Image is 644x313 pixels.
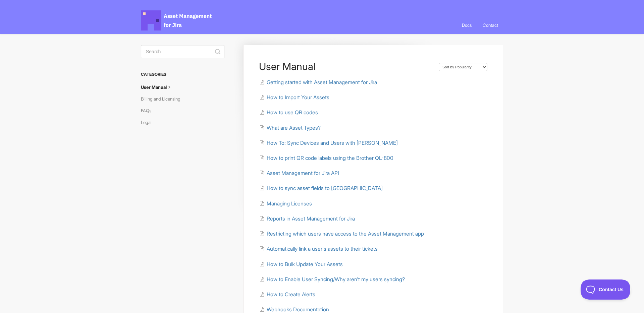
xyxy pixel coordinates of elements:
span: What are Asset Types? [267,125,321,131]
iframe: Toggle Customer Support [581,279,631,300]
span: How to use QR codes [267,109,318,116]
span: How to Create Alerts [267,291,315,298]
a: How to Import Your Assets [259,94,329,101]
span: Webhooks Documentation [267,306,329,313]
a: FAQs [141,105,156,116]
span: Getting started with Asset Management for Jira [267,79,377,85]
a: How to sync asset fields to [GEOGRAPHIC_DATA] [259,185,383,191]
a: How to Bulk Update Your Assets [259,261,343,267]
a: How to print QR code labels using the Brother QL-800 [259,155,393,161]
input: Search [141,45,224,58]
span: Automatically link a user's assets to their tickets [267,246,378,252]
span: Asset Management for Jira API [267,170,339,176]
a: Managing Licenses [259,200,312,207]
a: How to Create Alerts [259,291,315,298]
a: How to Enable User Syncing/Why aren't my users syncing? [259,276,405,283]
span: How to print QR code labels using the Brother QL-800 [267,155,393,161]
span: How to Bulk Update Your Assets [267,261,343,267]
a: Docs [457,16,477,34]
span: Managing Licenses [267,200,312,207]
span: How to Enable User Syncing/Why aren't my users syncing? [267,276,405,283]
a: Automatically link a user's assets to their tickets [259,246,378,252]
h1: User Manual [259,60,432,72]
a: Webhooks Documentation [259,306,329,313]
a: Reports in Asset Management for Jira [259,215,355,222]
a: User Manual [141,82,178,92]
span: Restricting which users have access to the Asset Management app [267,231,424,237]
a: Contact [478,16,503,34]
span: How To: Sync Devices and Users with [PERSON_NAME] [267,140,398,146]
a: Legal [141,117,157,128]
span: Asset Management for Jira Docs [141,10,213,30]
h3: Categories [141,68,224,80]
span: Reports in Asset Management for Jira [267,215,355,222]
a: Restricting which users have access to the Asset Management app [259,231,424,237]
a: What are Asset Types? [259,125,321,131]
a: Getting started with Asset Management for Jira [259,79,377,85]
span: How to Import Your Assets [267,94,329,101]
a: Billing and Licensing [141,93,185,104]
a: How to use QR codes [259,109,318,116]
a: How To: Sync Devices and Users with [PERSON_NAME] [259,140,398,146]
select: Page reloads on selection [439,63,487,71]
a: Asset Management for Jira API [259,170,339,176]
span: How to sync asset fields to [GEOGRAPHIC_DATA] [267,185,383,191]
